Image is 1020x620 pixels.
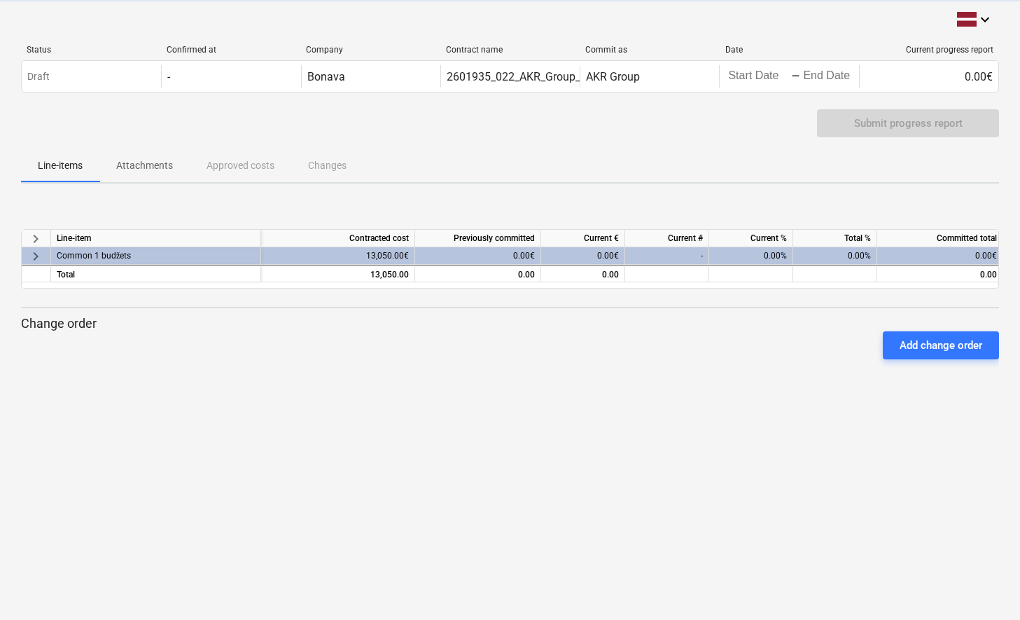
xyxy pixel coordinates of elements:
[709,230,793,247] div: Current %
[977,11,993,28] i: keyboard_arrow_down
[541,247,625,265] div: 0.00€
[625,247,709,265] div: -
[883,331,999,359] button: Add change order
[900,336,982,354] div: Add change order
[725,67,791,86] input: Start Date
[261,230,415,247] div: Contracted cost
[27,45,155,55] div: Status
[585,45,714,55] div: Commit as
[116,158,173,173] p: Attachments
[793,230,877,247] div: Total %
[725,45,854,55] div: Date
[859,65,998,88] div: 0.00€
[877,265,1003,282] div: 0.00
[167,70,170,83] div: -
[793,247,877,265] div: 0.00%
[877,247,1003,265] div: 0.00€
[421,266,535,284] div: 0.00
[586,70,640,83] div: AKR Group
[541,265,625,282] div: 0.00
[800,67,866,86] input: End Date
[38,158,83,173] p: Line-items
[447,70,844,83] div: 2601935_022_AKR_Group_SIA_20250326_Ligums_LK_sonesana_EV44_IELA.pdf
[541,230,625,247] div: Current €
[415,230,541,247] div: Previously committed
[21,315,999,332] p: Change order
[27,247,44,264] span: keyboard_arrow_right
[709,247,793,265] div: 0.00%
[267,266,409,284] div: 13,050.00
[865,45,993,55] div: Current progress report
[306,45,435,55] div: Company
[261,247,415,265] div: 13,050.00€
[791,72,800,81] div: -
[307,70,345,83] div: Bonava
[167,45,295,55] div: Confirmed at
[51,230,261,247] div: Line-item
[625,230,709,247] div: Current #
[27,230,44,247] span: keyboard_arrow_right
[27,69,50,84] p: Draft
[57,247,255,265] div: Common 1 budžets
[51,265,261,282] div: Total
[446,45,575,55] div: Contract name
[877,230,1003,247] div: Committed total
[415,247,541,265] div: 0.00€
